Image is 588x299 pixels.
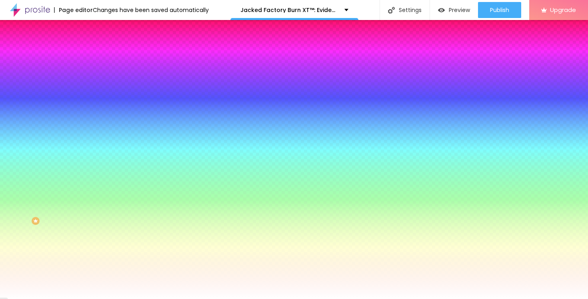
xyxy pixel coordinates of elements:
[490,7,509,13] span: Publish
[388,7,395,14] img: Icone
[449,7,470,13] span: Preview
[478,2,521,18] button: Publish
[93,7,209,13] div: Changes have been saved automatically
[240,7,338,13] p: Jacked Factory Burn XT™: Evidence-Based Fat Loss Ingredients Demystified
[54,7,93,13] div: Page editor
[550,6,576,13] span: Upgrade
[430,2,478,18] button: Preview
[438,7,445,14] img: view-1.svg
